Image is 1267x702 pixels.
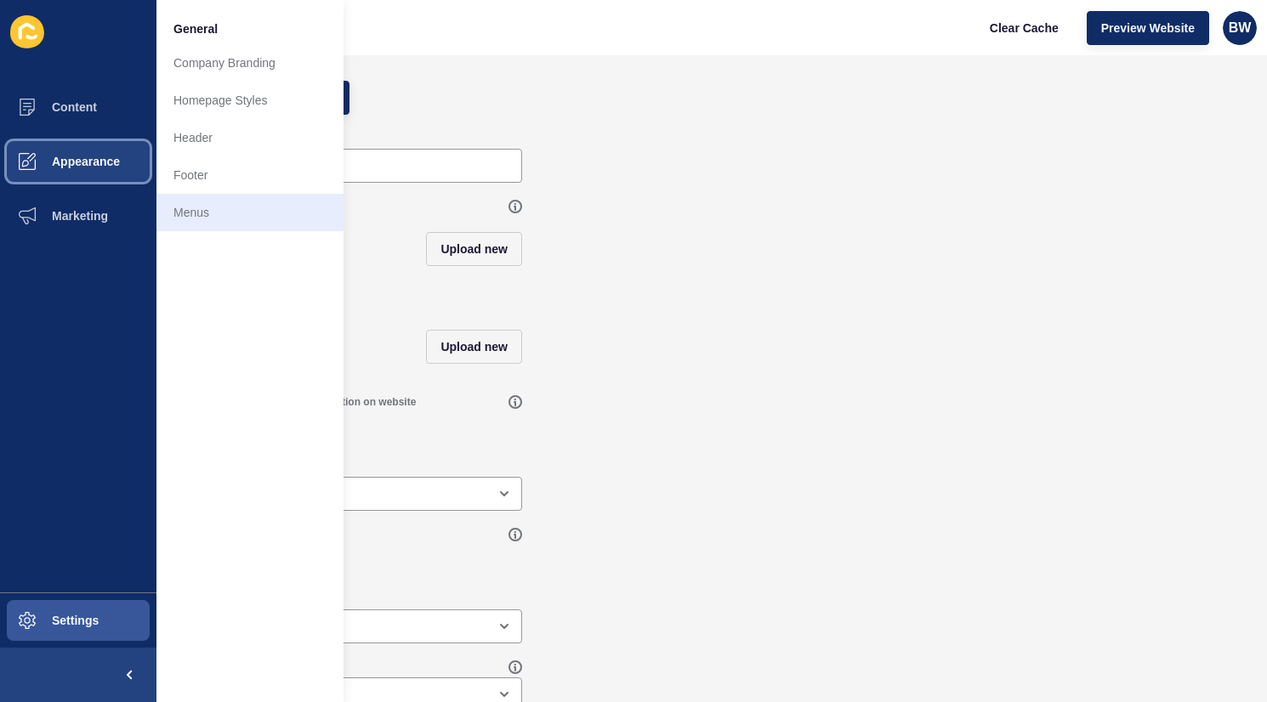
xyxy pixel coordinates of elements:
span: Upload new [440,241,508,258]
a: Company Branding [156,44,344,82]
button: Preview Website [1087,11,1209,45]
a: Menus [156,194,344,231]
button: Upload new [426,330,522,364]
span: BW [1229,20,1252,37]
a: Footer [156,156,344,194]
button: Upload new [426,232,522,266]
span: General [173,20,218,37]
span: Preview Website [1101,20,1195,37]
a: Header [156,119,344,156]
span: Upload new [440,338,508,355]
a: Homepage Styles [156,82,344,119]
div: open menu [182,477,522,511]
button: Clear Cache [975,11,1073,45]
div: open menu [182,609,522,643]
span: Clear Cache [990,20,1059,37]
